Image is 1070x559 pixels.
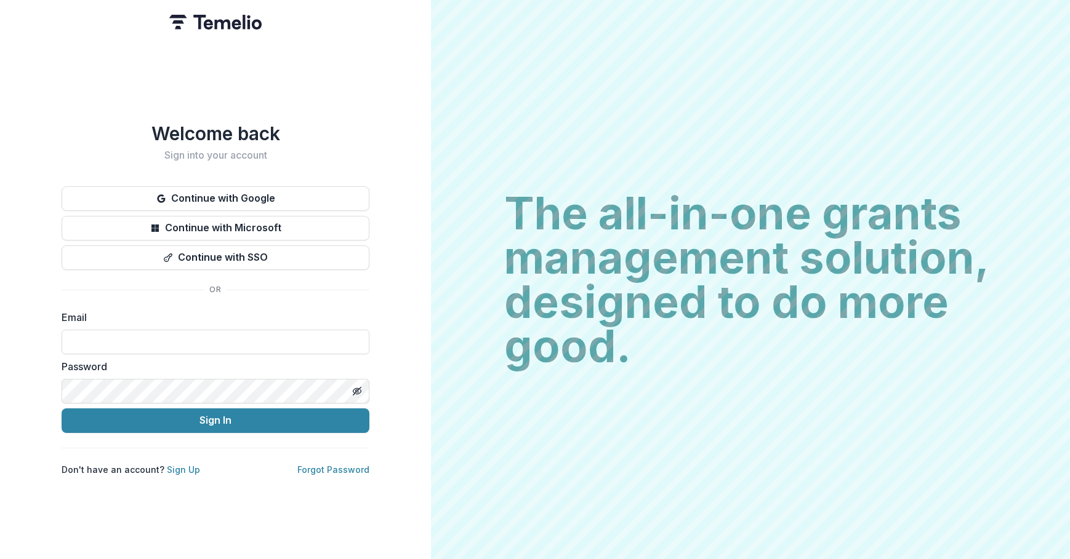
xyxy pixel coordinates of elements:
[62,122,369,145] h1: Welcome back
[62,149,369,161] h2: Sign into your account
[62,463,200,476] p: Don't have an account?
[62,408,369,433] button: Sign In
[62,310,362,325] label: Email
[347,381,367,401] button: Toggle password visibility
[297,464,369,475] a: Forgot Password
[169,15,262,30] img: Temelio
[62,245,369,270] button: Continue with SSO
[167,464,200,475] a: Sign Up
[62,216,369,240] button: Continue with Microsoft
[62,186,369,211] button: Continue with Google
[62,359,362,374] label: Password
